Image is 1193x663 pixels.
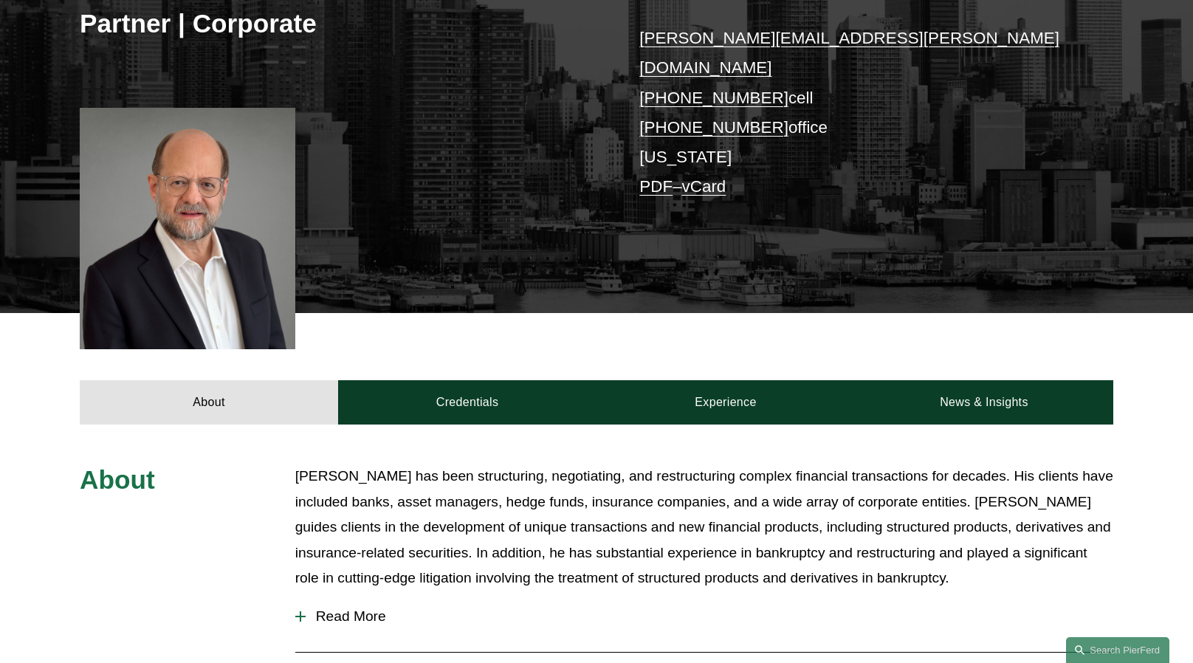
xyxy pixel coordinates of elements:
[1066,637,1169,663] a: Search this site
[596,380,855,425] a: Experience
[338,380,596,425] a: Credentials
[639,29,1059,77] a: [PERSON_NAME][EMAIL_ADDRESS][PERSON_NAME][DOMAIN_NAME]
[295,597,1113,636] button: Read More
[639,89,788,107] a: [PHONE_NUMBER]
[639,177,673,196] a: PDF
[639,118,788,137] a: [PHONE_NUMBER]
[80,7,596,40] h3: Partner | Corporate
[80,465,155,494] span: About
[80,380,338,425] a: About
[855,380,1113,425] a: News & Insights
[295,464,1113,591] p: [PERSON_NAME] has been structuring, negotiating, and restructuring complex financial transactions...
[639,24,1070,202] p: cell office [US_STATE] –
[682,177,726,196] a: vCard
[306,608,1113,625] span: Read More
